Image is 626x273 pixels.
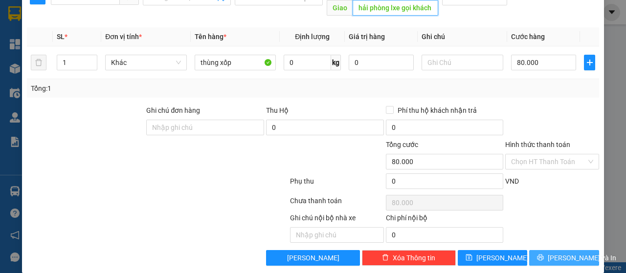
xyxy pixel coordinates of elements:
span: plus [584,59,595,66]
span: printer [537,254,544,262]
label: Ghi chú đơn hàng [146,106,200,114]
span: Tên hàng [195,33,226,41]
span: Khác [111,55,181,70]
input: 0 [349,55,414,70]
input: VD: Bàn, Ghế [195,55,276,70]
span: Xóa Thông tin [393,252,435,263]
div: Phụ thu [289,176,385,193]
input: Ghi chú đơn hàng [146,120,264,135]
button: printer[PERSON_NAME] và In [529,250,599,266]
span: VND [505,177,519,185]
button: delete [31,55,46,70]
span: Tổng cước [386,141,418,148]
span: kg [331,55,341,70]
span: Định lượng [295,33,330,41]
span: [PERSON_NAME] [476,252,529,263]
input: Nhập ghi chú [290,227,384,243]
button: plus [584,55,595,70]
th: Ghi chú [418,27,507,46]
div: Tổng: 1 [31,83,243,94]
span: [PERSON_NAME] và In [548,252,616,263]
div: Chi phí nội bộ [386,212,504,227]
span: SL [57,33,65,41]
button: save[PERSON_NAME] [458,250,528,266]
button: deleteXóa Thông tin [362,250,456,266]
input: Ghi Chú [422,55,503,70]
span: Giá trị hàng [349,33,385,41]
div: Chưa thanh toán [289,195,385,212]
label: Hình thức thanh toán [505,141,570,148]
button: [PERSON_NAME] [266,250,360,266]
div: Ghi chú nội bộ nhà xe [290,212,384,227]
span: delete [382,254,389,262]
span: Thu Hộ [266,106,289,114]
span: [PERSON_NAME] [287,252,339,263]
span: save [466,254,472,262]
span: Phí thu hộ khách nhận trả [394,105,481,116]
span: Đơn vị tính [105,33,142,41]
span: Cước hàng [511,33,545,41]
